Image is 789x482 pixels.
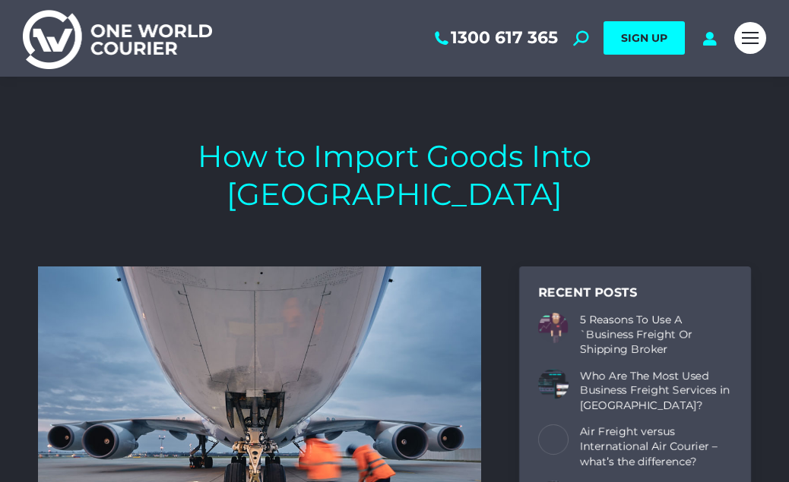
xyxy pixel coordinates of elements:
[432,28,558,48] a: 1300 617 365
[580,424,732,469] a: Air Freight versus International Air Courier – what’s the difference?
[734,22,766,54] a: Mobile menu icon
[604,21,685,55] a: SIGN UP
[538,285,732,301] div: Recent Posts
[38,137,751,213] h1: How to Import Goods Into [GEOGRAPHIC_DATA]
[580,313,732,358] a: 5 Reasons To Use A `Business Freight Or Shipping Broker
[621,31,667,45] span: SIGN UP
[538,424,569,455] a: Post image
[538,368,569,399] a: Post image
[580,368,732,413] a: Who Are The Most Used Business Freight Services in [GEOGRAPHIC_DATA]?
[23,8,212,69] img: One World Courier
[538,313,569,343] a: Post image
